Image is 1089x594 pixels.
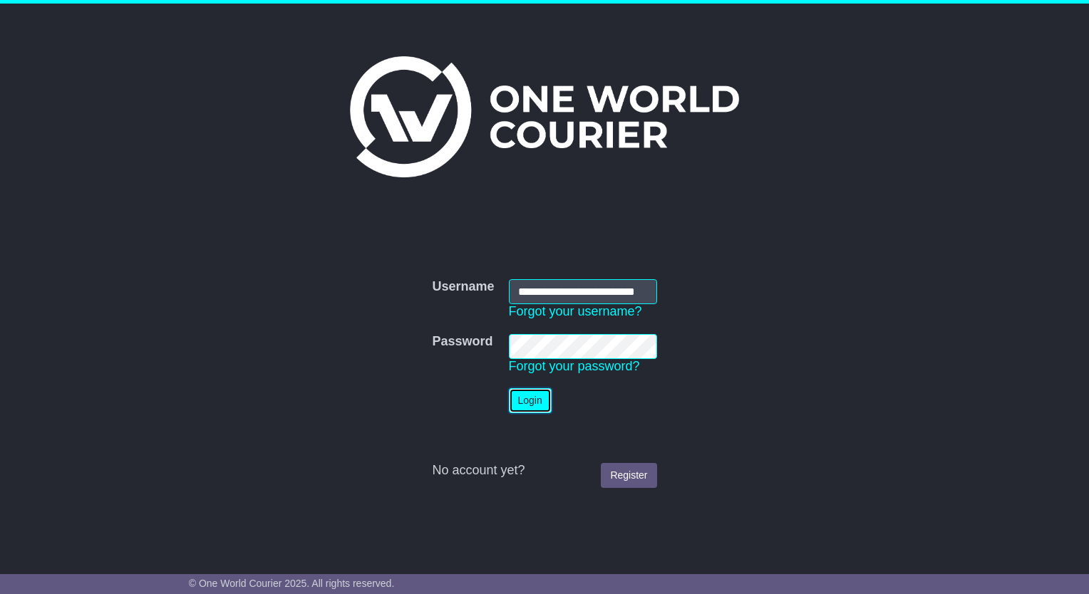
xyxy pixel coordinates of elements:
[601,463,656,488] a: Register
[432,334,492,350] label: Password
[509,359,640,373] a: Forgot your password?
[189,578,395,589] span: © One World Courier 2025. All rights reserved.
[509,304,642,318] a: Forgot your username?
[350,56,739,177] img: One World
[432,463,656,479] div: No account yet?
[432,279,494,295] label: Username
[509,388,552,413] button: Login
